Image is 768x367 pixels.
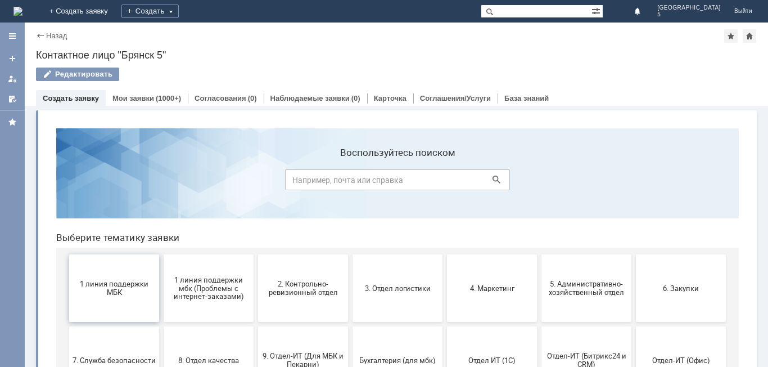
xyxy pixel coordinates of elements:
[211,279,301,347] button: Это соглашение не активно!
[494,135,584,203] button: 5. Административно-хозяйственный отдел
[22,279,112,347] button: Финансовый отдел
[3,50,21,68] a: Создать заявку
[400,279,490,347] button: не актуален
[3,90,21,108] a: Мои согласования
[46,32,67,40] a: Назад
[592,164,675,173] span: 6. Закупки
[211,135,301,203] button: 2. Контрольно-ревизионный отдел
[238,50,463,71] input: Например, почта или справка
[305,135,395,203] button: 3. Отдел логистики
[116,207,206,275] button: 8. Отдел качества
[743,29,756,43] div: Сделать домашней страницей
[112,94,154,102] a: Мои заявки
[498,160,581,177] span: 5. Административно-хозяйственный отдел
[120,156,203,181] span: 1 линия поддержки мбк (Проблемы с интернет-заказами)
[214,232,297,249] span: 9. Отдел-ИТ (Для МБК и Пекарни)
[309,236,392,245] span: Бухгалтерия (для мбк)
[589,207,679,275] button: Отдел-ИТ (Офис)
[309,300,392,325] span: [PERSON_NAME]. Услуги ИТ для МБК (оформляет L1)
[305,207,395,275] button: Бухгалтерия (для мбк)
[351,94,360,102] div: (0)
[195,94,246,102] a: Согласования
[592,236,675,245] span: Отдел-ИТ (Офис)
[309,164,392,173] span: 3. Отдел логистики
[724,29,738,43] div: Добавить в избранное
[403,164,486,173] span: 4. Маркетинг
[248,94,257,102] div: (0)
[156,94,181,102] div: (1000+)
[211,207,301,275] button: 9. Отдел-ИТ (Для МБК и Пекарни)
[214,305,297,321] span: Это соглашение не активно!
[494,207,584,275] button: Отдел-ИТ (Битрикс24 и CRM)
[403,236,486,245] span: Отдел ИТ (1С)
[498,232,581,249] span: Отдел-ИТ (Битрикс24 и CRM)
[238,28,463,39] label: Воспользуйтесь поиском
[9,113,692,124] header: Выберите тематику заявки
[36,50,757,61] div: Контактное лицо "Брянск 5"
[400,207,490,275] button: Отдел ИТ (1С)
[403,308,486,317] span: не актуален
[13,7,22,16] a: Перейти на домашнюю страницу
[270,94,350,102] a: Наблюдаемые заявки
[657,5,721,11] span: [GEOGRAPHIC_DATA]
[25,308,109,317] span: Финансовый отдел
[591,5,603,16] span: Расширенный поиск
[120,236,203,245] span: 8. Отдел качества
[25,160,109,177] span: 1 линия поддержки МБК
[3,70,21,88] a: Мои заявки
[504,94,549,102] a: База знаний
[589,135,679,203] button: 6. Закупки
[22,135,112,203] button: 1 линия поддержки МБК
[420,94,491,102] a: Соглашения/Услуги
[120,308,203,317] span: Франчайзинг
[657,11,721,18] span: 5
[400,135,490,203] button: 4. Маркетинг
[374,94,406,102] a: Карточка
[116,279,206,347] button: Франчайзинг
[22,207,112,275] button: 7. Служба безопасности
[25,236,109,245] span: 7. Служба безопасности
[214,160,297,177] span: 2. Контрольно-ревизионный отдел
[43,94,99,102] a: Создать заявку
[121,5,179,18] div: Создать
[13,7,22,16] img: logo
[116,135,206,203] button: 1 линия поддержки мбк (Проблемы с интернет-заказами)
[305,279,395,347] button: [PERSON_NAME]. Услуги ИТ для МБК (оформляет L1)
